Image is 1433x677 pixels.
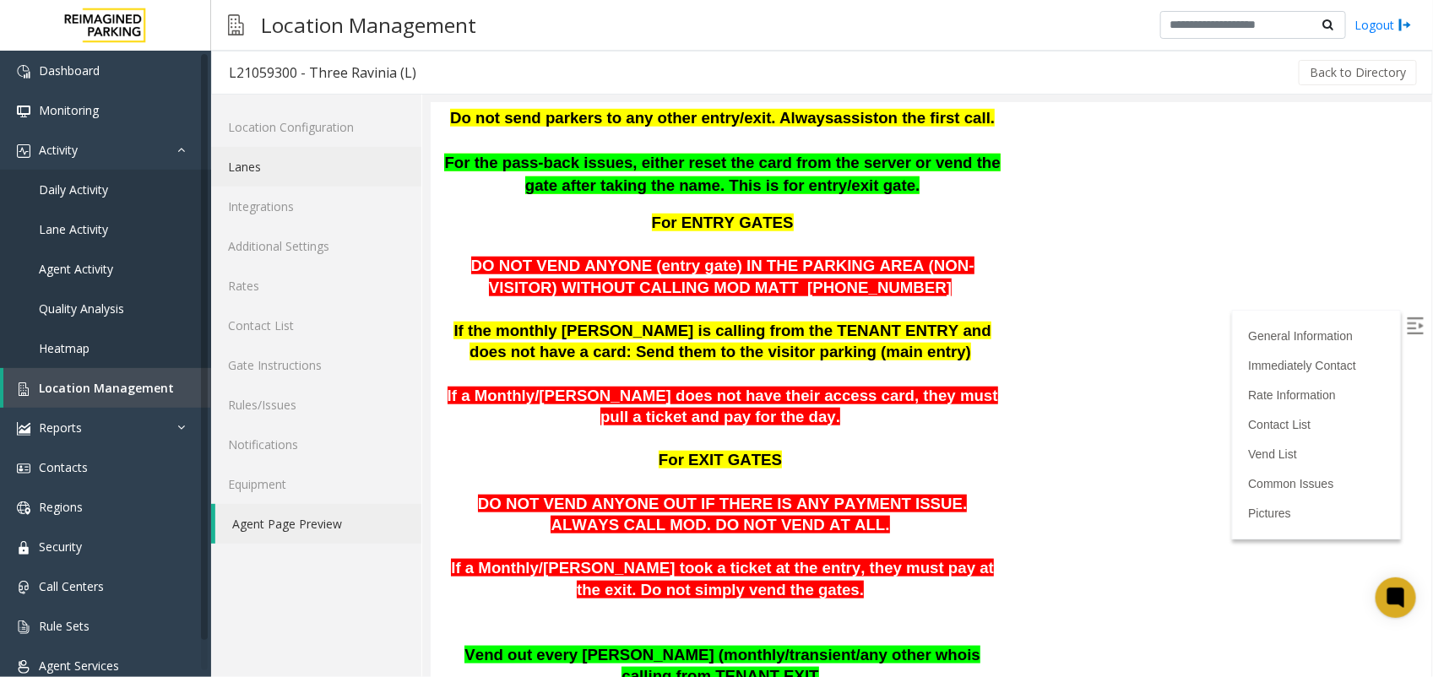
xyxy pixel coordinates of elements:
[448,6,564,24] span: on the first call.
[19,6,403,24] span: Do not send parkers to any other entry/exit. Always
[17,581,30,594] img: 'icon'
[976,214,993,231] img: Open/Close Sidebar Menu
[41,154,544,193] span: DO NOT VEND ANYONE (entry gate) IN THE PARKING AREA (NON-VISITOR) WITHOUT CALLING MOD MATT [PHONE...
[39,62,100,79] span: Dashboard
[17,501,30,515] img: 'icon'
[229,62,416,84] div: L21059300 - Three Ravinia (L)
[228,348,351,366] span: For EXIT GATES
[3,368,211,408] a: Location Management
[23,219,560,258] span: If the monthly [PERSON_NAME] is calling from the TENANT ENTRY and does not have a card: Send them...
[228,4,244,46] img: pageIcon
[39,578,104,594] span: Call Centers
[252,4,485,46] h3: Location Management
[34,543,536,561] span: Vend out every [PERSON_NAME] (monthly/transient/any other who
[17,462,30,475] img: 'icon'
[20,456,563,496] span: If a Monthly/[PERSON_NAME] took a ticket at the entry, they must pay at the exit. Do not simply v...
[211,464,421,504] a: Equipment
[817,285,905,299] a: Rate Information
[39,380,174,396] span: Location Management
[211,425,421,464] a: Notifications
[191,543,550,582] span: is calling from TENANT EXIT
[39,420,82,436] span: Reports
[1398,16,1412,34] img: logout
[17,105,30,118] img: 'icon'
[817,403,860,417] a: Pictures
[39,221,108,237] span: Lane Activity
[39,301,124,317] span: Quality Analysis
[211,345,421,385] a: Gate Instructions
[47,392,536,431] span: DO NOT VEND ANYONE OUT IF THERE IS ANY PAYMENT ISSUE. ALWAYS CALL MOD. DO NOT VEND AT ALL.
[39,181,108,198] span: Daily Activity
[17,620,30,634] img: 'icon'
[211,147,421,187] a: Lanes
[17,144,30,158] img: 'icon'
[17,382,30,396] img: 'icon'
[17,422,30,436] img: 'icon'
[215,504,421,544] a: Agent Page Preview
[817,226,922,240] a: General Information
[221,111,363,128] span: For ENTRY GATES
[211,385,421,425] a: Rules/Issues
[17,65,30,79] img: 'icon'
[211,306,421,345] a: Contact List
[211,187,421,226] a: Integrations
[39,340,90,356] span: Heatmap
[211,266,421,306] a: Rates
[14,51,569,91] span: For the pass-back issues, either reset the card from the server or vend the gate after taking the...
[403,6,448,24] span: assist
[39,618,90,634] span: Rule Sets
[817,374,903,387] a: Common Issues
[211,226,421,266] a: Additional Settings
[39,102,99,118] span: Monitoring
[817,256,925,269] a: Immediately Contact
[17,660,30,674] img: 'icon'
[39,261,113,277] span: Agent Activity
[1354,16,1412,34] a: Logout
[39,499,83,515] span: Regions
[1299,60,1417,85] button: Back to Directory
[39,539,82,555] span: Security
[39,142,78,158] span: Activity
[211,107,421,147] a: Location Configuration
[817,344,866,358] a: Vend List
[39,658,119,674] span: Agent Services
[817,315,880,328] a: Contact List
[17,541,30,555] img: 'icon'
[39,459,88,475] span: Contacts
[17,284,567,323] span: If a Monthly/[PERSON_NAME] does not have their access card, they must pull a ticket and pay for t...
